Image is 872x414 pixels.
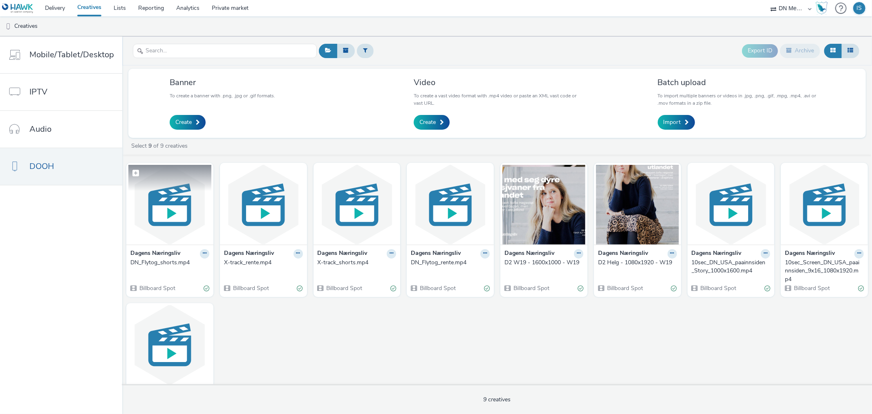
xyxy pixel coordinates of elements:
[700,284,737,292] span: Billboard Spot
[130,259,206,267] div: DN_Flytog_shorts.mp4
[316,165,399,245] img: X-track_shorts.mp4 visual
[658,115,695,130] a: Import
[414,115,450,130] a: Create
[224,259,303,267] a: X-track_rente.mp4
[128,165,211,245] img: DN_Flytog_shorts.mp4 visual
[692,259,767,275] div: 10sec_DN_USA_paainnsiden_Story_1000x1600.mp4
[742,44,778,57] button: Export ID
[175,118,192,126] span: Create
[785,259,861,283] div: 10sec_Screen_DN_USA_paainnsiden_9x16_1080x1920.mp4
[606,284,643,292] span: Billboard Spot
[170,115,206,130] a: Create
[170,92,275,99] p: To create a banner with .png, .jpg or .gif formats.
[692,259,771,275] a: 10sec_DN_USA_paainnsiden_Story_1000x1600.mp4
[29,49,114,61] span: Mobile/Tablet/Desktop
[130,249,180,259] strong: Dagens Næringsliv
[598,249,648,259] strong: Dagens Næringsliv
[29,160,54,172] span: DOOH
[133,44,317,58] input: Search...
[596,165,679,245] img: D2 Helg - 1080x1920 - W19 visual
[578,284,583,293] div: Valid
[232,284,269,292] span: Billboard Spot
[297,284,303,293] div: Valid
[692,249,742,259] strong: Dagens Næringsliv
[318,249,368,259] strong: Dagens Næringsliv
[411,249,461,259] strong: Dagens Næringsliv
[858,284,864,293] div: Valid
[664,118,681,126] span: Import
[29,86,47,98] span: IPTV
[690,165,773,245] img: 10sec_DN_USA_paainnsiden_Story_1000x1600.mp4 visual
[318,259,393,267] div: X-track_shorts.mp4
[204,284,209,293] div: Valid
[504,249,554,259] strong: Dagens Næringsliv
[4,22,12,31] img: dooh
[29,123,52,135] span: Audio
[224,259,300,267] div: X-track_rente.mp4
[658,92,825,107] p: To import multiple banners or videos in .jpg, .png, .gif, .mpg, .mp4, .avi or .mov formats in a z...
[598,259,674,267] div: D2 Helg - 1080x1920 - W19
[785,259,864,283] a: 10sec_Screen_DN_USA_paainnsiden_9x16_1080x1920.mp4
[411,259,490,267] a: DN_Flytog_rente.mp4
[780,44,820,58] button: Archive
[785,249,835,259] strong: Dagens Næringsliv
[318,259,397,267] a: X-track_shorts.mp4
[409,165,492,245] img: DN_Flytog_rente.mp4 visual
[658,77,825,88] h3: Batch upload
[502,165,585,245] img: D2 W19 - 1600x1000 - W19 visual
[414,92,581,107] p: To create a vast video format with .mp4 video or paste an XML vast code or vast URL.
[390,284,396,293] div: Valid
[841,44,859,58] button: Table
[857,2,862,14] div: IS
[130,259,209,267] a: DN_Flytog_shorts.mp4
[598,259,677,267] a: D2 Helg - 1080x1920 - W19
[783,165,866,245] img: 10sec_Screen_DN_USA_paainnsiden_9x16_1080x1920.mp4 visual
[326,284,363,292] span: Billboard Spot
[130,142,191,150] a: Select of 9 creatives
[484,396,511,403] span: 9 creatives
[764,284,770,293] div: Valid
[139,284,175,292] span: Billboard Spot
[411,259,486,267] div: DN_Flytog_rente.mp4
[419,284,456,292] span: Billboard Spot
[824,44,842,58] button: Grid
[414,77,581,88] h3: Video
[222,165,305,245] img: X-track_rente.mp4 visual
[2,3,34,13] img: undefined Logo
[671,284,677,293] div: Valid
[793,284,830,292] span: Billboard Spot
[513,284,549,292] span: Billboard Spot
[816,2,828,15] img: Hawk Academy
[419,118,436,126] span: Create
[128,305,211,385] img: Screen_DN_USA_paainnsiden_1080x1920.mp4 visual
[816,2,831,15] a: Hawk Academy
[484,284,490,293] div: Valid
[224,249,274,259] strong: Dagens Næringsliv
[148,142,152,150] strong: 9
[170,77,275,88] h3: Banner
[504,259,580,267] div: D2 W19 - 1600x1000 - W19
[504,259,583,267] a: D2 W19 - 1600x1000 - W19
